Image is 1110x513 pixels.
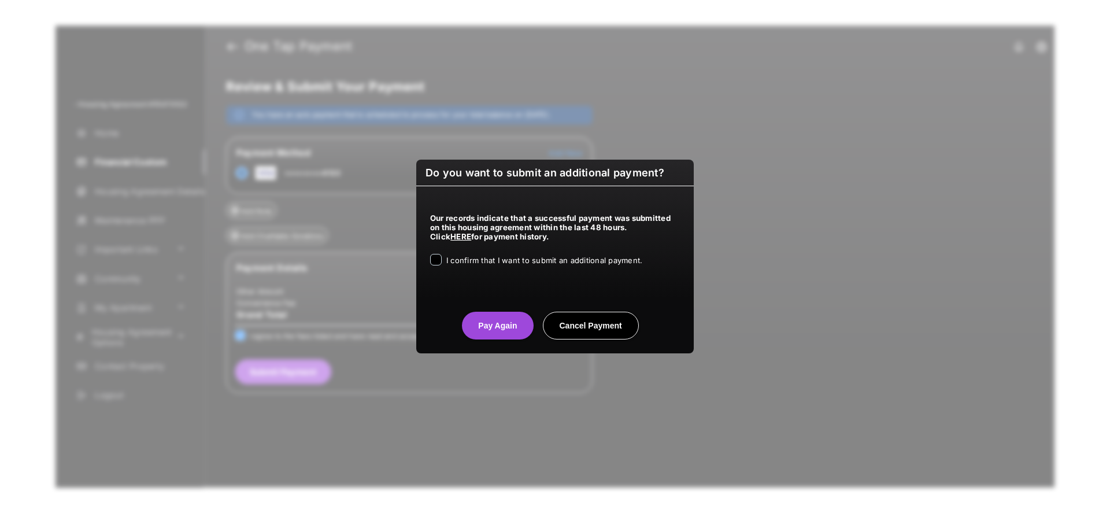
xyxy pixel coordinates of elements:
button: Pay Again [462,312,533,339]
button: Cancel Payment [543,312,639,339]
span: I confirm that I want to submit an additional payment. [446,256,642,265]
h2: Do you want to submit an additional payment? [416,160,694,186]
h5: Our records indicate that a successful payment was submitted on this housing agreement within the... [430,213,680,241]
a: HERE [450,232,471,241]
